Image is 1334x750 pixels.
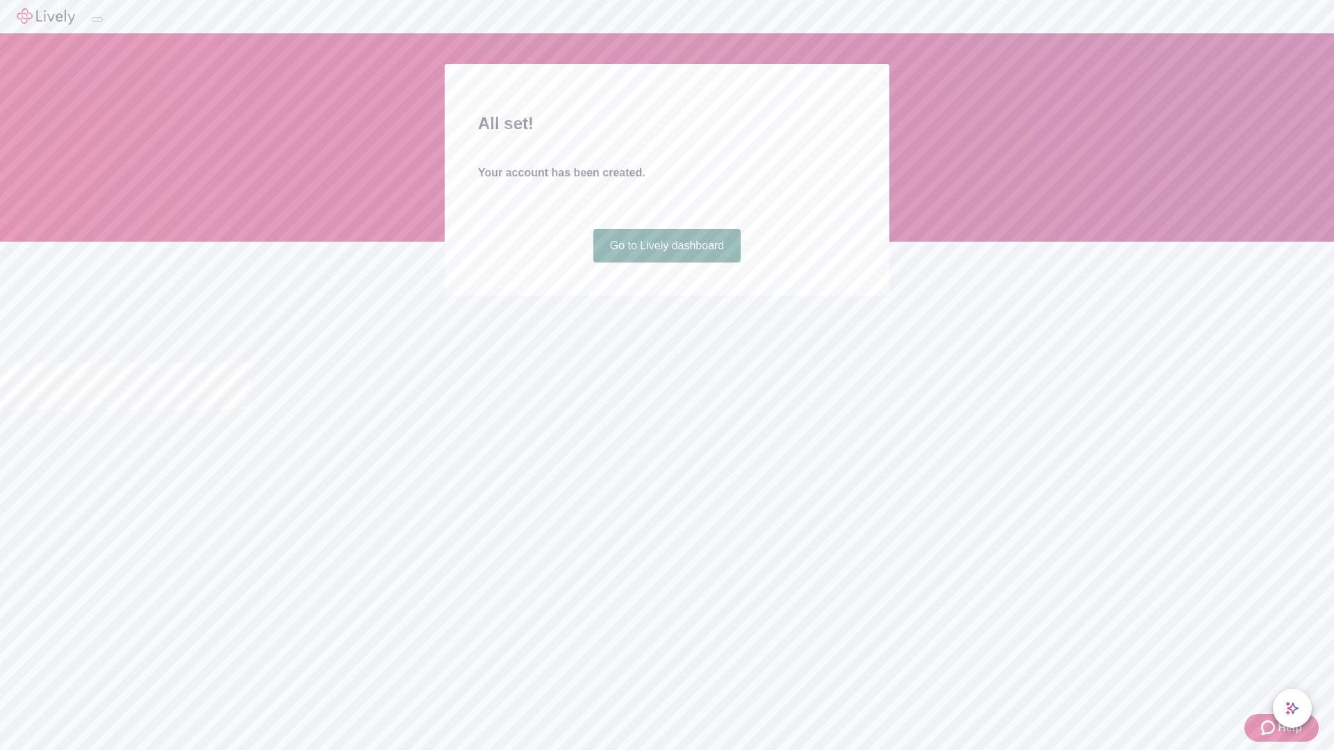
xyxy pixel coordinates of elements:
[1278,719,1302,736] span: Help
[1273,689,1312,728] button: chat
[593,229,741,262] a: Go to Lively dashboard
[1261,719,1278,736] svg: Zendesk support icon
[478,111,856,136] h2: All set!
[478,165,856,181] h4: Your account has been created.
[1244,714,1319,742] button: Zendesk support iconHelp
[17,8,75,25] img: Lively
[1285,701,1299,715] svg: Lively AI Assistant
[92,17,103,22] button: Log out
